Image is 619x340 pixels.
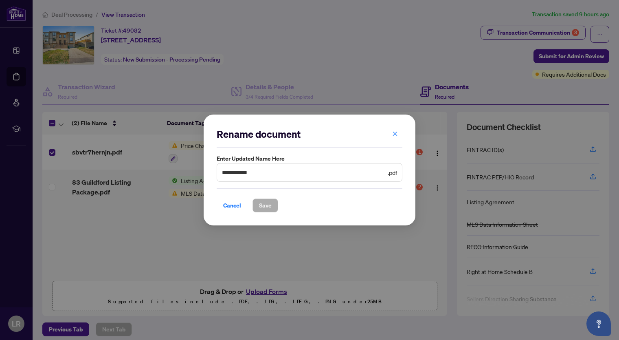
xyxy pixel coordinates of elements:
button: Cancel [217,199,248,212]
span: .pdf [388,168,397,177]
button: Open asap [586,311,611,336]
label: Enter updated name here [217,154,402,163]
h2: Rename document [217,128,402,141]
span: Cancel [223,199,241,212]
button: Save [252,199,278,212]
span: close [392,131,398,137]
